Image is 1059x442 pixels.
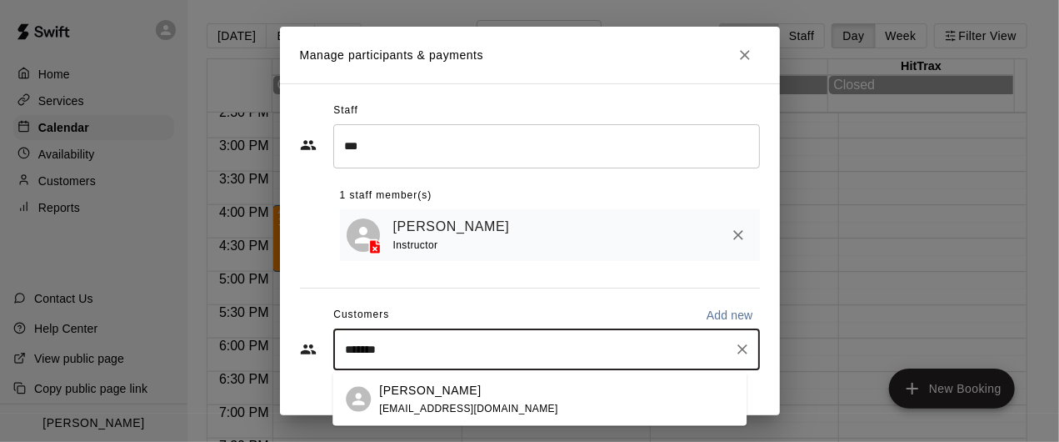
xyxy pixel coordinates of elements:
[300,47,484,64] p: Manage participants & payments
[393,239,438,251] span: Instructor
[379,402,558,414] span: [EMAIL_ADDRESS][DOMAIN_NAME]
[333,124,760,168] div: Search staff
[333,302,389,329] span: Customers
[393,216,510,238] a: [PERSON_NAME]
[346,387,371,412] div: Megan Whitmore
[333,98,357,124] span: Staff
[379,381,481,399] p: [PERSON_NAME]
[347,218,380,252] div: Mike Nolan
[707,307,753,324] p: Add new
[333,329,760,370] div: Start typing to search customers...
[300,341,317,358] svg: Customers
[340,183,432,209] span: 1 staff member(s)
[700,302,760,329] button: Add new
[730,40,760,70] button: Close
[731,338,754,361] button: Clear
[723,220,753,250] button: Remove
[300,137,317,153] svg: Staff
